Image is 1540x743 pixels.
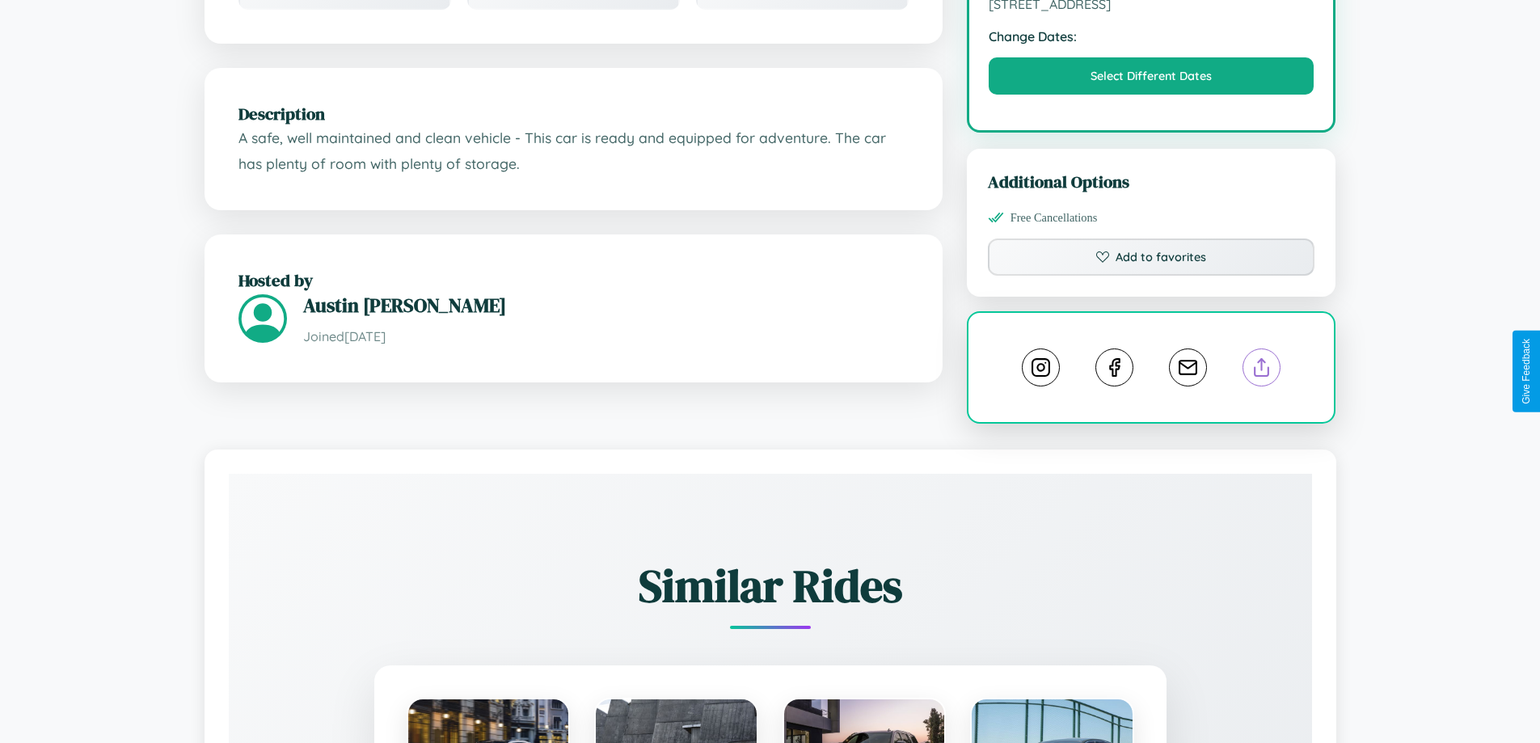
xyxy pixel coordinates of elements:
strong: Change Dates: [989,28,1314,44]
h3: Austin [PERSON_NAME] [303,292,909,319]
div: Give Feedback [1521,339,1532,404]
button: Add to favorites [988,239,1315,276]
p: A safe, well maintained and clean vehicle - This car is ready and equipped for adventure. The car... [238,125,909,176]
p: Joined [DATE] [303,325,909,348]
span: Free Cancellations [1010,211,1098,225]
h3: Additional Options [988,170,1315,193]
h2: Description [238,102,909,125]
button: Select Different Dates [989,57,1314,95]
h2: Hosted by [238,268,909,292]
h2: Similar Rides [285,555,1255,617]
